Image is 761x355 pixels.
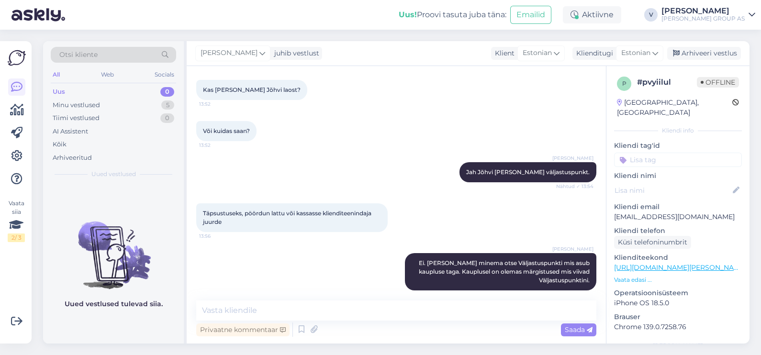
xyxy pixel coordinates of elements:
[614,202,742,212] p: Kliendi email
[614,322,742,332] p: Chrome 139.0.7258.76
[491,48,515,58] div: Klient
[558,291,593,298] span: 13:56
[614,298,742,308] p: iPhone OS 18.5.0
[53,140,67,149] div: Kõik
[65,299,163,309] p: Uued vestlused tulevad siia.
[622,80,627,87] span: p
[614,212,742,222] p: [EMAIL_ADDRESS][DOMAIN_NAME]
[53,87,65,97] div: Uus
[661,7,755,22] a: [PERSON_NAME][PERSON_NAME] GROUP AS
[556,183,593,190] span: Nähtud ✓ 13:54
[466,168,590,176] span: Jah Jõhvi [PERSON_NAME] väljastuspunkt.
[153,68,176,81] div: Socials
[161,100,174,110] div: 5
[53,153,92,163] div: Arhiveeritud
[160,113,174,123] div: 0
[614,276,742,284] p: Vaata edasi ...
[91,170,136,178] span: Uued vestlused
[614,342,742,350] div: [PERSON_NAME]
[614,253,742,263] p: Klienditeekond
[615,185,731,196] input: Lisa nimi
[399,10,417,19] b: Uus!
[661,15,745,22] div: [PERSON_NAME] GROUP AS
[572,48,613,58] div: Klienditugi
[59,50,98,60] span: Otsi kliente
[614,141,742,151] p: Kliendi tag'id
[621,48,650,58] span: Estonian
[199,100,235,108] span: 13:52
[614,312,742,322] p: Brauser
[203,127,250,134] span: Või kuidas saan?
[697,77,739,88] span: Offline
[203,86,301,93] span: Kas [PERSON_NAME] Jõhvi laost?
[661,7,745,15] div: [PERSON_NAME]
[614,171,742,181] p: Kliendi nimi
[637,77,697,88] div: # pvyiilul
[617,98,732,118] div: [GEOGRAPHIC_DATA], [GEOGRAPHIC_DATA]
[51,68,62,81] div: All
[565,325,593,334] span: Saada
[552,245,593,253] span: [PERSON_NAME]
[644,8,658,22] div: V
[614,226,742,236] p: Kliendi telefon
[667,47,741,60] div: Arhiveeri vestlus
[614,236,691,249] div: Küsi telefoninumbrit
[614,263,746,272] a: [URL][DOMAIN_NAME][PERSON_NAME]
[199,233,235,240] span: 13:56
[53,113,100,123] div: Tiimi vestlused
[270,48,319,58] div: juhib vestlust
[614,288,742,298] p: Operatsioonisüsteem
[43,204,184,290] img: No chats
[614,153,742,167] input: Lisa tag
[196,323,290,336] div: Privaatne kommentaar
[419,259,591,284] span: Ei. [PERSON_NAME] minema otse Väljastuspunkti mis asub kaupluse taga. Kauplusel on olemas märgist...
[203,210,373,225] span: Täpsustuseks, pöördun lattu või kassasse klienditeenindaja juurde
[552,155,593,162] span: [PERSON_NAME]
[99,68,116,81] div: Web
[53,127,88,136] div: AI Assistent
[523,48,552,58] span: Estonian
[8,199,25,242] div: Vaata siia
[53,100,100,110] div: Minu vestlused
[399,9,506,21] div: Proovi tasuta juba täna:
[160,87,174,97] div: 0
[563,6,621,23] div: Aktiivne
[510,6,551,24] button: Emailid
[8,49,26,67] img: Askly Logo
[8,233,25,242] div: 2 / 3
[201,48,257,58] span: [PERSON_NAME]
[199,142,235,149] span: 13:52
[614,126,742,135] div: Kliendi info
